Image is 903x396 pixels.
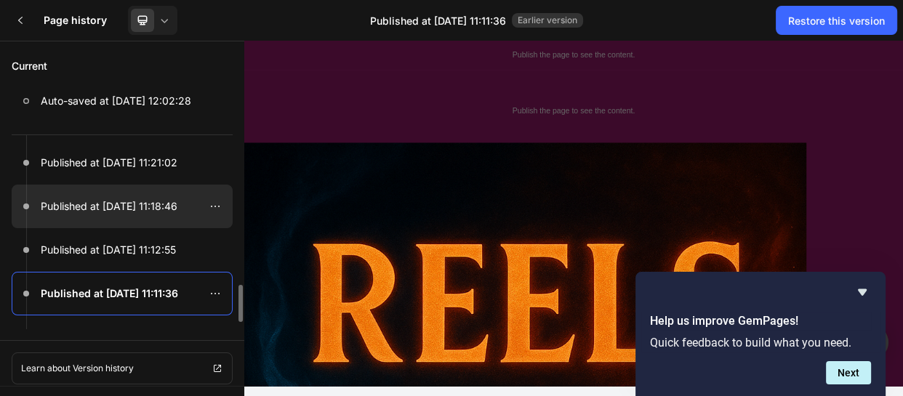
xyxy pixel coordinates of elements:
[854,283,871,301] button: Hide survey
[41,154,177,171] p: Published at [DATE] 11:21:02
[41,241,176,259] p: Published at [DATE] 11:12:55
[370,13,506,28] span: Published at [DATE] 11:11:36
[41,285,178,302] p: Published at [DATE] 11:11:36
[12,115,861,130] p: Publish the page to see the content.
[788,13,885,28] div: Restore this version
[244,41,903,386] iframe: Design area
[12,53,233,79] p: Current
[44,12,122,29] h3: Page history
[12,352,233,384] a: Learn about Version history
[650,283,871,384] div: Help us improve GemPages!
[41,198,177,215] p: Published at [DATE] 11:18:46
[650,336,871,349] p: Quick feedback to build what you need.
[512,13,583,28] span: Earlier version
[650,312,871,330] h2: Help us improve GemPages!
[12,85,861,100] p: Publish the page to see the content.
[826,361,871,384] button: Next question
[41,92,191,110] p: Auto-saved at [DATE] 12:02:28
[776,6,897,35] button: Restore this version
[21,362,134,375] p: Learn about Version history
